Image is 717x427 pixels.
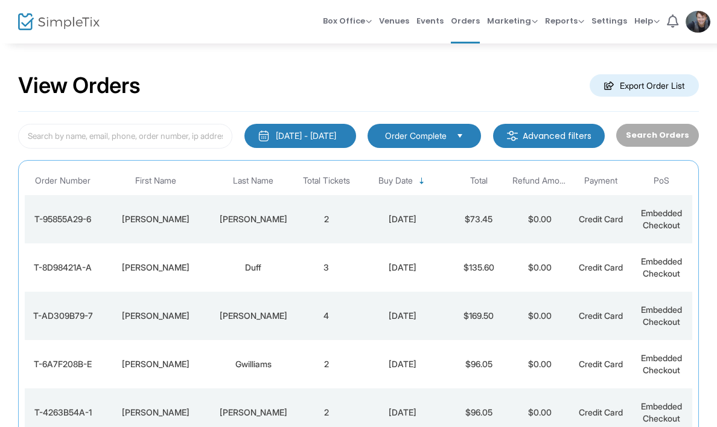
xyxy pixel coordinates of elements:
img: monthly [258,130,270,142]
td: $0.00 [509,195,570,243]
div: 2025-09-19 [360,262,445,274]
div: [DATE] - [DATE] [276,130,336,142]
span: PoS [654,176,669,186]
span: Buy Date [378,176,413,186]
div: T-95855A29-6 [28,213,98,225]
span: Credit Card [579,359,623,369]
div: Irwin [214,406,293,419]
th: Total [448,167,509,195]
td: 2 [296,340,357,388]
div: Gwilliams [214,358,293,370]
span: Orders [451,5,480,36]
th: Refund Amount [509,167,570,195]
div: T-AD309B79-7 [28,310,98,322]
th: Total Tickets [296,167,357,195]
div: Wendy [104,310,208,322]
td: $169.50 [448,292,509,340]
td: $0.00 [509,340,570,388]
h2: View Orders [18,72,141,99]
span: Embedded Checkout [641,208,682,230]
span: Embedded Checkout [641,256,682,278]
span: Settings [591,5,627,36]
td: $0.00 [509,292,570,340]
m-button: Export Order List [590,74,699,97]
span: Credit Card [579,214,623,224]
span: Credit Card [579,262,623,272]
button: Select [451,129,468,143]
span: Reports [545,15,584,27]
div: 2025-09-19 [360,310,445,322]
div: T-6A7F208B-E [28,358,98,370]
div: T-8D98421A-A [28,262,98,274]
td: 3 [296,243,357,292]
span: Embedded Checkout [641,401,682,423]
div: Shelley [104,262,208,274]
td: $73.45 [448,195,509,243]
span: Box Office [323,15,372,27]
span: Venues [379,5,409,36]
span: Credit Card [579,407,623,417]
m-button: Advanced filters [493,124,605,148]
span: First Name [135,176,176,186]
td: 2 [296,195,357,243]
td: $135.60 [448,243,509,292]
div: Craig [214,213,293,225]
span: Marketing [487,15,538,27]
img: filter [506,130,518,142]
div: Malcolm [214,310,293,322]
span: Embedded Checkout [641,304,682,327]
span: Last Name [233,176,273,186]
td: 4 [296,292,357,340]
div: Adam [104,213,208,225]
div: Barbara [104,406,208,419]
span: Order Complete [385,130,447,142]
td: $0.00 [509,243,570,292]
button: [DATE] - [DATE] [244,124,356,148]
span: Order Number [35,176,91,186]
div: 2025-09-19 [360,406,445,419]
div: T-4263B54A-1 [28,406,98,419]
div: 2025-09-19 [360,213,445,225]
div: 2025-09-19 [360,358,445,370]
span: Sortable [417,176,427,186]
span: Events [416,5,444,36]
td: $96.05 [448,340,509,388]
div: Jenny [104,358,208,370]
span: Embedded Checkout [641,353,682,375]
span: Payment [584,176,617,186]
span: Help [634,15,660,27]
input: Search by name, email, phone, order number, ip address, or last 4 digits of card [18,124,232,149]
div: Duff [214,262,293,274]
span: Credit Card [579,310,623,321]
